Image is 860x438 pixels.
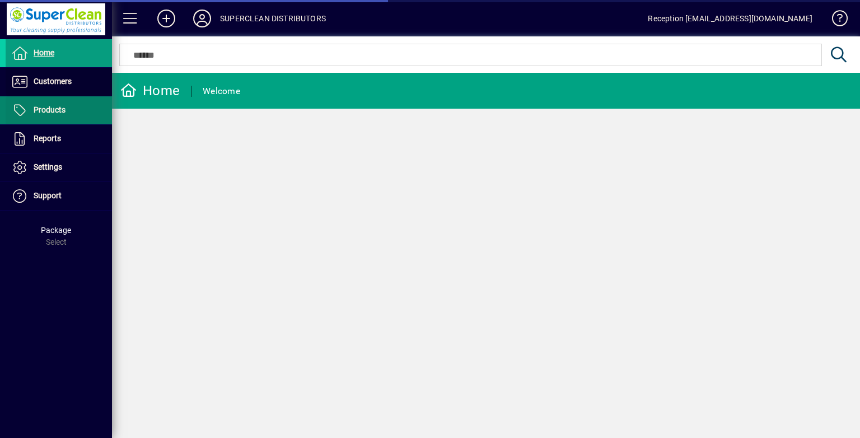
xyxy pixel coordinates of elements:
[34,162,62,171] span: Settings
[648,10,812,27] div: Reception [EMAIL_ADDRESS][DOMAIN_NAME]
[6,96,112,124] a: Products
[824,2,846,39] a: Knowledge Base
[203,82,240,100] div: Welcome
[34,191,62,200] span: Support
[34,77,72,86] span: Customers
[6,153,112,181] a: Settings
[34,105,66,114] span: Products
[184,8,220,29] button: Profile
[34,48,54,57] span: Home
[148,8,184,29] button: Add
[6,182,112,210] a: Support
[6,125,112,153] a: Reports
[120,82,180,100] div: Home
[41,226,71,235] span: Package
[6,68,112,96] a: Customers
[220,10,326,27] div: SUPERCLEAN DISTRIBUTORS
[34,134,61,143] span: Reports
